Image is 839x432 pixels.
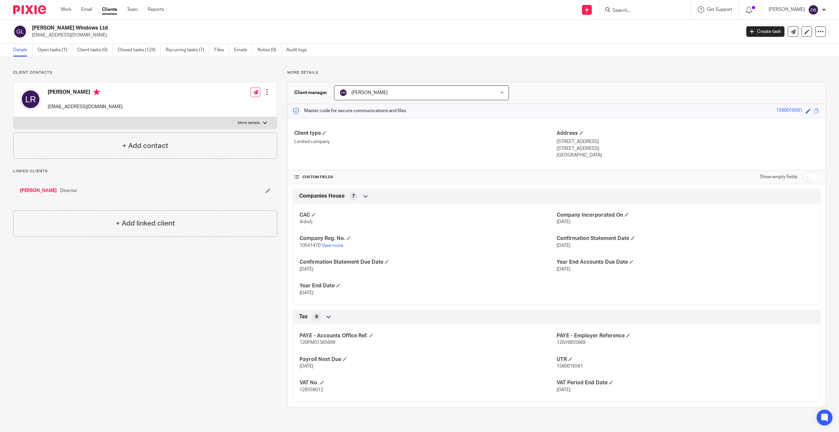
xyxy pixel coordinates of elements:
span: Director [60,187,77,194]
span: [DATE] [300,291,313,295]
span: 7 [352,193,355,200]
p: [STREET_ADDRESS] [557,138,819,145]
h4: PAYE - Accounts Office Ref. [300,332,557,339]
h4: [PERSON_NAME] [48,89,123,97]
span: [DATE] [557,243,570,248]
span: Companies House [299,193,345,200]
h4: + Add linked client [116,218,175,228]
span: [DATE] [300,267,313,272]
span: [PERSON_NAME] [351,90,388,95]
h4: Confirmation Statement Date [557,235,814,242]
a: Team [127,6,138,13]
p: [PERSON_NAME] [769,6,805,13]
p: [EMAIL_ADDRESS][DOMAIN_NAME] [48,104,123,110]
img: svg%3E [20,89,41,110]
h4: Year End Date [300,282,557,289]
p: More details [238,120,260,126]
h4: Company Reg. No. [300,235,557,242]
h4: VAT No. [300,379,557,386]
h4: + Add contact [122,141,168,151]
span: 120PM01365699 [300,340,335,345]
h4: CAC [300,212,557,219]
h4: Year End Accounts Due Date [557,259,814,266]
img: svg%3E [13,25,27,38]
span: 120/HB55669 [557,340,586,345]
p: Master code for secure communications and files [293,108,406,114]
a: Audit logs [286,44,312,57]
p: Limited company [294,138,557,145]
img: svg%3E [339,89,347,97]
span: 1580016561 [557,364,583,369]
a: Open tasks (1) [37,44,72,57]
p: [EMAIL_ADDRESS][DOMAIN_NAME] [32,32,736,38]
h4: Confirmation Statement Due Date [300,259,557,266]
span: Get Support [707,7,732,12]
h3: Client manager [294,89,327,96]
a: Clients [102,6,117,13]
a: Emails [234,44,252,57]
span: [DATE] [557,267,570,272]
p: Client contacts [13,70,277,75]
span: [DATE] [557,388,570,392]
span: [DATE] [557,220,570,224]
img: Pixie [13,5,46,14]
p: [STREET_ADDRESS] [557,145,819,152]
a: Work [61,6,71,13]
p: [GEOGRAPHIC_DATA] [557,152,819,158]
h2: [PERSON_NAME] Windows Ltd [32,25,595,32]
p: Linked clients [13,169,277,174]
a: Notes (0) [257,44,281,57]
h4: Client type [294,130,557,137]
i: Primary [93,89,100,95]
h4: Company Incorporated On [557,212,814,219]
span: 4nbvfj [300,220,312,224]
a: Create task [746,26,784,37]
h4: VAT Period End Date [557,379,814,386]
a: Closed tasks (124) [118,44,161,57]
a: Email [81,6,92,13]
span: Tax [299,313,308,320]
h4: UTR [557,356,814,363]
h4: Address [557,130,819,137]
a: View more [322,243,343,248]
span: 6 [315,314,318,320]
span: [DATE] [300,364,313,369]
a: Files [214,44,229,57]
span: 126558012 [300,388,323,392]
img: svg%3E [808,5,819,15]
h4: Payroll Next Due [300,356,557,363]
div: 1580016561 [776,107,803,115]
p: More details [287,70,826,75]
a: Recurring tasks (7) [166,44,209,57]
input: Search [612,8,671,14]
a: Client tasks (0) [77,44,113,57]
h4: CUSTOM FIELDS [294,175,557,180]
label: Show empty fields [760,174,798,180]
h4: PAYE - Employer Reference [557,332,814,339]
a: [PERSON_NAME] [20,187,57,194]
a: Details [13,44,33,57]
a: Reports [148,6,164,13]
span: 10541470 [300,243,321,248]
